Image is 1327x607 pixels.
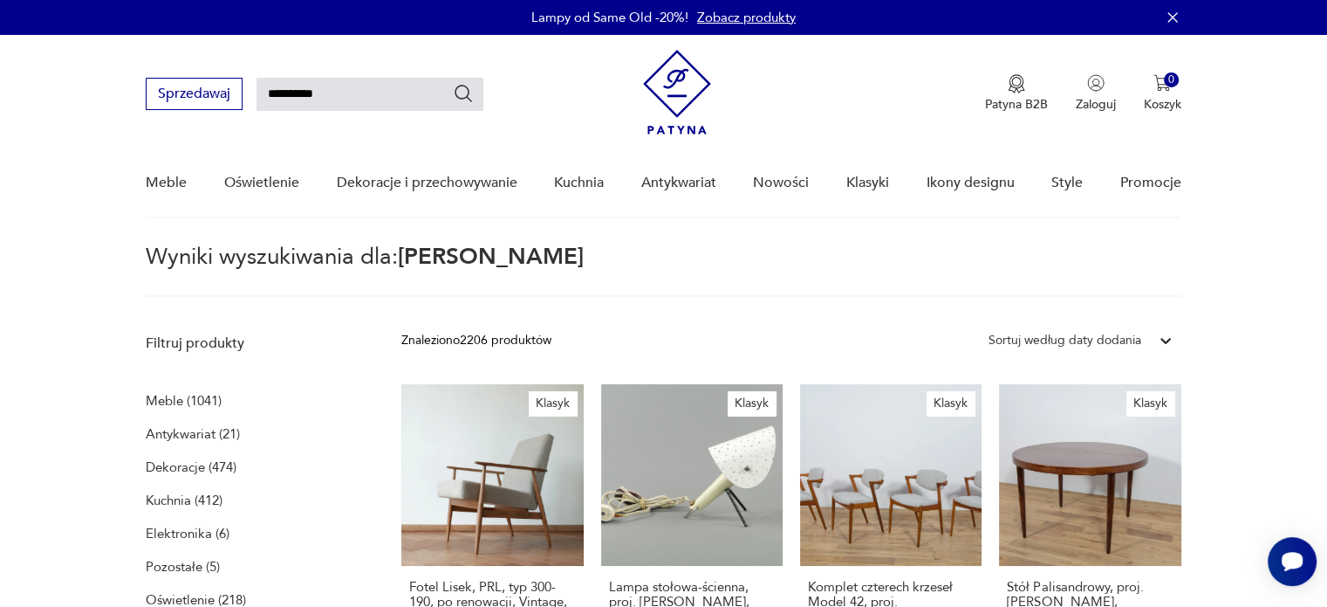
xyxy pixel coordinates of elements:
a: Kuchnia (412) [146,488,222,513]
a: Meble (1041) [146,389,222,413]
a: Sprzedawaj [146,89,243,101]
div: Znaleziono 2206 produktów [401,331,551,350]
a: Dekoracje (474) [146,455,236,479]
a: Nowości [753,149,809,217]
a: Ikony designu [926,149,1014,217]
iframe: Smartsupp widget button [1268,537,1317,586]
a: Antykwariat [641,149,716,217]
img: Ikona medalu [1008,74,1025,93]
a: Style [1051,149,1083,217]
img: Ikonka użytkownika [1087,74,1105,92]
span: [PERSON_NAME] [398,241,584,272]
a: Meble [146,149,187,217]
button: 0Koszyk [1144,74,1181,113]
button: Patyna B2B [985,74,1048,113]
p: Filtruj produkty [146,334,359,353]
button: Szukaj [453,83,474,104]
a: Oświetlenie [224,149,299,217]
p: Koszyk [1144,96,1181,113]
p: Zaloguj [1076,96,1116,113]
a: Dekoracje i przechowywanie [336,149,516,217]
img: Patyna - sklep z meblami i dekoracjami vintage [643,50,711,135]
a: Ikona medaluPatyna B2B [985,74,1048,113]
p: Wyniki wyszukiwania dla: [146,246,1180,297]
a: Zobacz produkty [697,9,796,26]
a: Antykwariat (21) [146,422,240,446]
div: Sortuj według daty dodania [988,331,1141,350]
button: Zaloguj [1076,74,1116,113]
a: Pozostałe (5) [146,555,220,579]
p: Patyna B2B [985,96,1048,113]
p: Lampy od Same Old -20%! [531,9,688,26]
img: Ikona koszyka [1153,74,1171,92]
a: Klasyki [846,149,889,217]
a: Promocje [1120,149,1181,217]
a: Kuchnia [554,149,604,217]
a: Elektronika (6) [146,521,229,546]
div: 0 [1164,72,1179,87]
button: Sprzedawaj [146,78,243,110]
